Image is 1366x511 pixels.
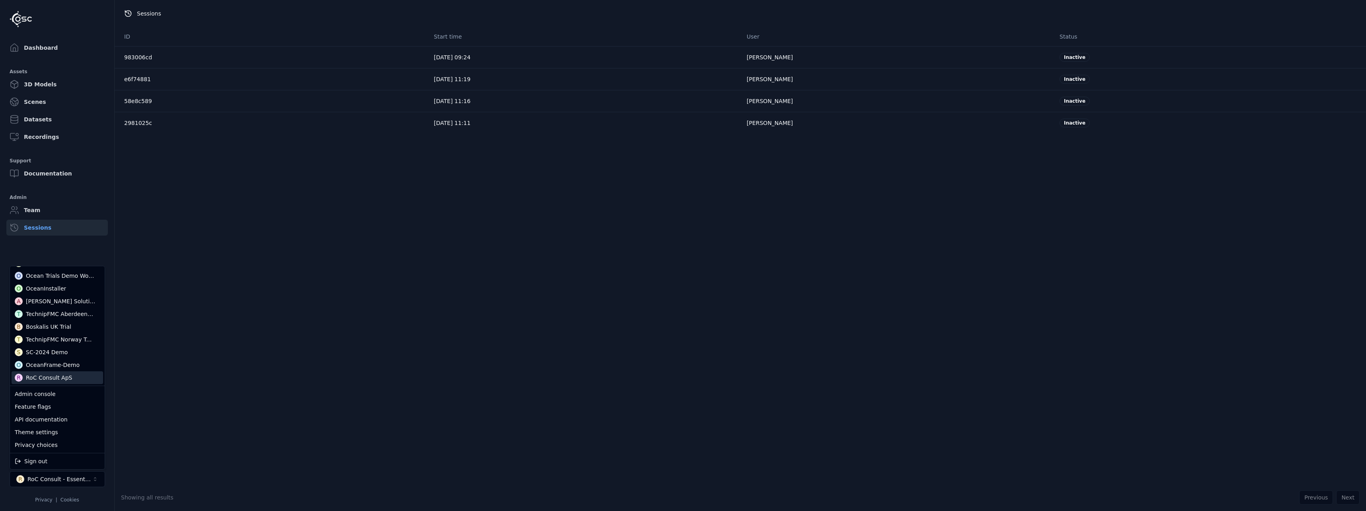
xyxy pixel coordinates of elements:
[10,266,105,386] div: Suggestions
[15,335,23,343] div: T
[26,272,95,280] div: Ocean Trials Demo Workspace
[26,297,96,305] div: [PERSON_NAME] Solutions Norway Trial
[15,348,23,356] div: S
[15,374,23,382] div: R
[26,348,68,356] div: SC-2024 Demo
[26,323,71,331] div: Boskalis UK Trial
[26,310,94,318] div: TechnipFMC Aberdeen Trial
[15,297,23,305] div: A
[12,426,103,439] div: Theme settings
[26,335,94,343] div: TechnipFMC Norway Trial
[15,285,23,293] div: O
[10,453,105,469] div: Suggestions
[12,388,103,400] div: Admin console
[15,323,23,331] div: B
[12,439,103,451] div: Privacy choices
[10,386,105,453] div: Suggestions
[12,400,103,413] div: Feature flags
[12,413,103,426] div: API documentation
[15,272,23,280] div: O
[26,285,66,293] div: OceanInstaller
[12,455,103,468] div: Sign out
[26,361,80,369] div: OceanFrame-Demo
[15,310,23,318] div: T
[15,361,23,369] div: O
[26,374,72,382] div: RoC Consult ApS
